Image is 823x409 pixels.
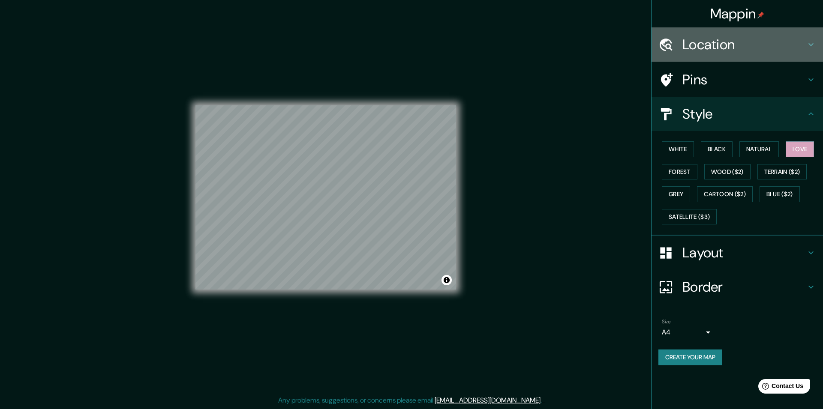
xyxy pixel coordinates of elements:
button: Create your map [658,349,722,365]
button: Forest [662,164,697,180]
button: Black [701,141,733,157]
label: Size [662,318,671,325]
button: Toggle attribution [442,275,452,285]
button: Natural [739,141,779,157]
h4: Border [682,278,806,296]
h4: Layout [682,244,806,261]
div: . [542,395,543,406]
p: Any problems, suggestions, or concerns please email . [278,395,542,406]
button: Terrain ($2) [757,164,807,180]
button: Wood ($2) [704,164,751,180]
canvas: Map [195,105,456,290]
h4: Style [682,105,806,122]
div: Style [652,97,823,131]
div: A4 [662,325,713,339]
img: pin-icon.png [757,12,764,18]
h4: Pins [682,71,806,88]
iframe: Help widget launcher [747,376,814,400]
button: Cartoon ($2) [697,186,753,202]
div: Layout [652,236,823,270]
button: Satellite ($3) [662,209,717,225]
h4: Location [682,36,806,53]
div: Border [652,270,823,304]
button: White [662,141,694,157]
button: Blue ($2) [760,186,800,202]
button: Love [786,141,814,157]
div: Pins [652,63,823,97]
a: [EMAIL_ADDRESS][DOMAIN_NAME] [435,396,541,405]
div: Location [652,27,823,62]
h4: Mappin [710,5,765,22]
div: . [543,395,545,406]
button: Grey [662,186,690,202]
